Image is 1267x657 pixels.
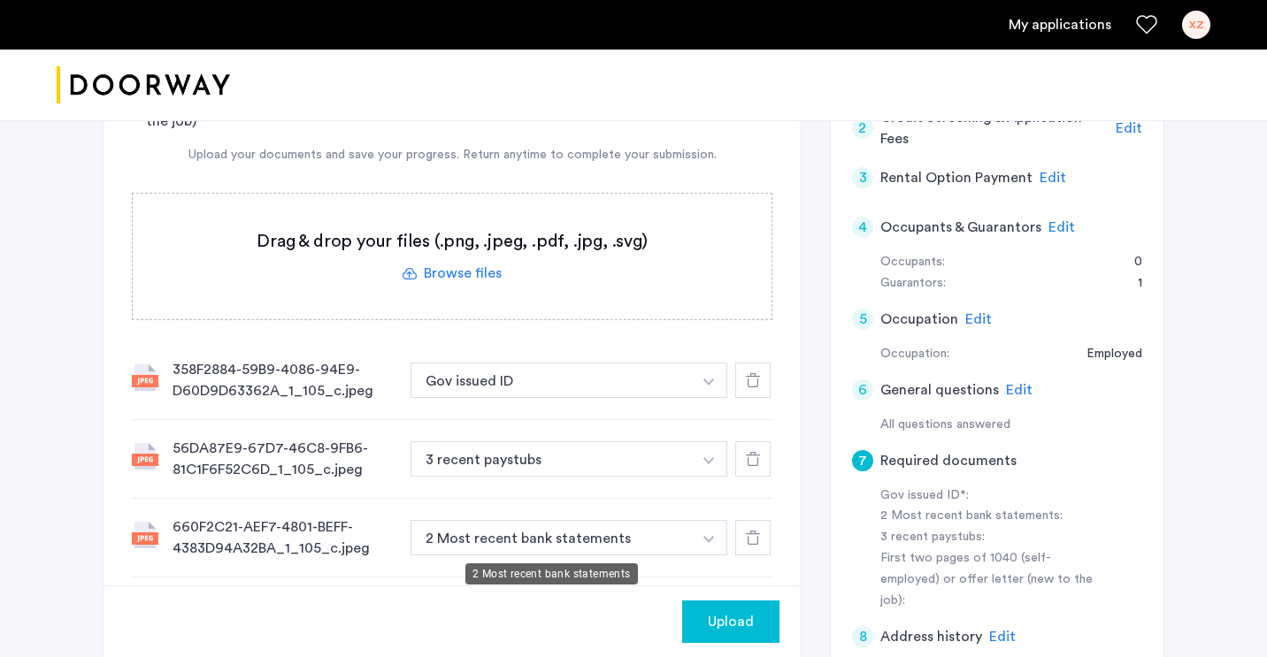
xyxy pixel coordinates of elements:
[880,379,999,401] h5: General questions
[411,441,692,477] button: button
[703,457,714,464] img: arrow
[691,441,727,477] button: button
[852,379,873,401] div: 6
[411,363,692,398] button: button
[173,516,396,559] div: 660F2C21-AEF7-4801-BEFF-4383D94A32BA_1_105_c.jpeg
[852,167,873,188] div: 3
[691,520,727,555] button: button
[132,364,158,391] img: file
[880,450,1017,471] h5: Required documents
[852,450,873,471] div: 7
[691,363,727,398] button: button
[703,536,714,543] img: arrow
[880,527,1103,548] div: 3 recent paystubs:
[880,485,1103,507] div: Gov issued ID*:
[880,344,949,365] div: Occupation:
[880,167,1033,188] h5: Rental Option Payment
[880,415,1142,436] div: All questions answered
[1048,220,1075,234] span: Edit
[852,309,873,330] div: 5
[1009,14,1111,35] a: My application
[880,252,945,273] div: Occupants:
[852,626,873,647] div: 8
[880,273,946,294] div: Guarantors:
[1136,14,1157,35] a: Favorites
[132,522,158,548] img: file
[1116,121,1142,135] span: Edit
[1069,344,1142,365] div: Employed
[1006,383,1033,397] span: Edit
[465,563,638,584] div: 2 Most recent bank statements
[173,438,396,480] div: 56DA87E9-67D7-46C8-9FB6-81C1F6F52C6D_1_105_c.jpeg
[989,630,1016,644] span: Edit
[132,146,772,164] div: Upload your documents and save your progress. Return anytime to complete your submission.
[57,52,230,118] img: logo
[1040,171,1066,185] span: Edit
[852,217,873,238] div: 4
[57,52,230,118] a: Cazamio logo
[1120,273,1142,294] div: 1
[703,378,714,386] img: arrow
[880,506,1103,527] div: 2 Most recent bank statements:
[880,217,1041,238] h5: Occupants & Guarantors
[1117,252,1142,273] div: 0
[880,626,982,647] h5: Address history
[411,520,692,555] button: button
[173,359,396,401] div: 358F2884-59B9-4086-94E9-D60D9D63362A_1_105_c.jpeg
[708,611,754,632] span: Upload
[965,312,992,326] span: Edit
[682,600,779,643] button: button
[880,309,958,330] h5: Occupation
[880,107,1110,149] h5: Credit Screening & Application Fees
[1182,11,1210,39] div: XZ
[132,443,158,470] img: file
[852,118,873,139] div: 2
[880,548,1103,612] div: First two pages of 1040 (self-employed) or offer letter (new to the job):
